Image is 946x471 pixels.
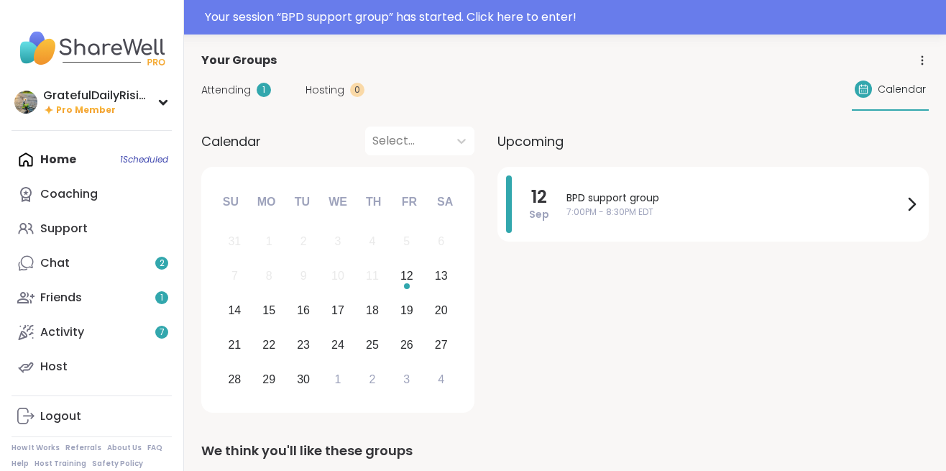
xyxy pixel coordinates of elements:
[331,335,344,355] div: 24
[335,370,341,389] div: 1
[266,232,272,251] div: 1
[12,211,172,246] a: Support
[306,83,344,98] span: Hosting
[288,296,319,326] div: Choose Tuesday, September 16th, 2025
[426,296,456,326] div: Choose Saturday, September 20th, 2025
[403,370,410,389] div: 3
[357,261,388,292] div: Not available Thursday, September 11th, 2025
[254,227,285,257] div: Not available Monday, September 1st, 2025
[357,227,388,257] div: Not available Thursday, September 4th, 2025
[250,186,282,218] div: Mo
[323,227,354,257] div: Not available Wednesday, September 3rd, 2025
[92,459,143,469] a: Safety Policy
[12,280,172,315] a: Friends1
[160,326,165,339] span: 7
[219,296,250,326] div: Choose Sunday, September 14th, 2025
[438,232,444,251] div: 6
[435,301,448,320] div: 20
[43,88,151,104] div: GratefulDailyRisingStill
[331,301,344,320] div: 17
[335,232,341,251] div: 3
[358,186,390,218] div: Th
[160,257,165,270] span: 2
[254,296,285,326] div: Choose Monday, September 15th, 2025
[435,266,448,285] div: 13
[40,359,68,375] div: Host
[266,266,272,285] div: 8
[369,370,375,389] div: 2
[40,290,82,306] div: Friends
[40,408,81,424] div: Logout
[12,177,172,211] a: Coaching
[219,329,250,360] div: Choose Sunday, September 21st, 2025
[107,443,142,453] a: About Us
[323,296,354,326] div: Choose Wednesday, September 17th, 2025
[300,232,307,251] div: 2
[391,364,422,395] div: Choose Friday, October 3rd, 2025
[297,370,310,389] div: 30
[228,370,241,389] div: 28
[322,186,354,218] div: We
[228,301,241,320] div: 14
[566,206,903,219] span: 7:00PM - 8:30PM EDT
[391,329,422,360] div: Choose Friday, September 26th, 2025
[878,82,926,97] span: Calendar
[35,459,86,469] a: Host Training
[497,132,564,151] span: Upcoming
[393,186,425,218] div: Fr
[323,364,354,395] div: Choose Wednesday, October 1st, 2025
[391,296,422,326] div: Choose Friday, September 19th, 2025
[56,104,116,116] span: Pro Member
[529,207,549,221] span: Sep
[14,91,37,114] img: GratefulDailyRisingStill
[215,186,247,218] div: Su
[297,301,310,320] div: 16
[435,335,448,355] div: 27
[429,186,461,218] div: Sa
[366,266,379,285] div: 11
[160,292,163,304] span: 1
[262,335,275,355] div: 22
[426,364,456,395] div: Choose Saturday, October 4th, 2025
[12,349,172,384] a: Host
[350,83,364,97] div: 0
[217,224,458,396] div: month 2025-09
[219,227,250,257] div: Not available Sunday, August 31st, 2025
[228,335,241,355] div: 21
[357,329,388,360] div: Choose Thursday, September 25th, 2025
[426,227,456,257] div: Not available Saturday, September 6th, 2025
[231,266,238,285] div: 7
[65,443,101,453] a: Referrals
[262,370,275,389] div: 29
[391,261,422,292] div: Choose Friday, September 12th, 2025
[254,261,285,292] div: Not available Monday, September 8th, 2025
[357,296,388,326] div: Choose Thursday, September 18th, 2025
[438,370,444,389] div: 4
[366,301,379,320] div: 18
[228,232,241,251] div: 31
[201,83,251,98] span: Attending
[201,132,261,151] span: Calendar
[300,266,307,285] div: 9
[403,232,410,251] div: 5
[257,83,271,97] div: 1
[288,227,319,257] div: Not available Tuesday, September 2nd, 2025
[369,232,375,251] div: 4
[566,191,903,206] span: BPD support group
[219,261,250,292] div: Not available Sunday, September 7th, 2025
[12,399,172,434] a: Logout
[205,9,937,26] div: Your session “ BPD support group ” has started. Click here to enter!
[40,324,84,340] div: Activity
[12,23,172,73] img: ShareWell Nav Logo
[254,329,285,360] div: Choose Monday, September 22nd, 2025
[219,364,250,395] div: Choose Sunday, September 28th, 2025
[391,227,422,257] div: Not available Friday, September 5th, 2025
[12,459,29,469] a: Help
[254,364,285,395] div: Choose Monday, September 29th, 2025
[40,221,88,237] div: Support
[12,246,172,280] a: Chat2
[147,443,162,453] a: FAQ
[12,443,60,453] a: How It Works
[288,261,319,292] div: Not available Tuesday, September 9th, 2025
[331,266,344,285] div: 10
